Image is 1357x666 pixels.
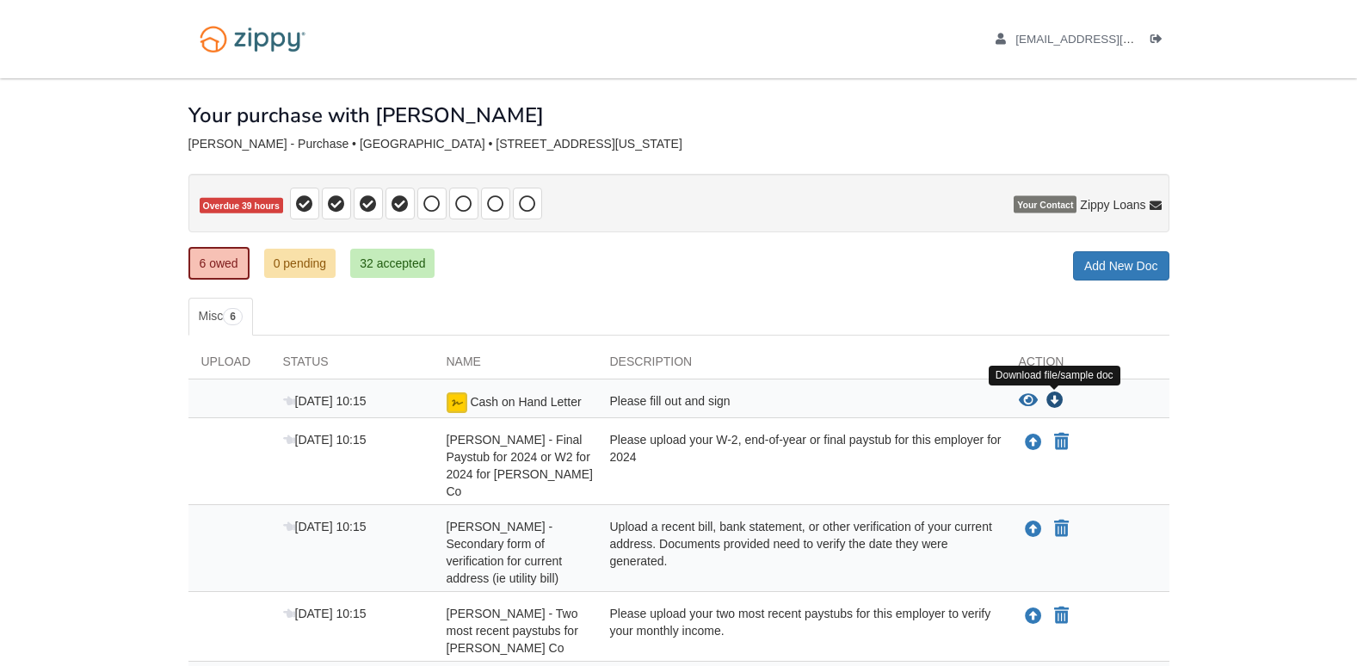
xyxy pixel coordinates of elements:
button: Upload Solomon Watson - Secondary form of verification for current address (ie utility bill) [1023,518,1044,540]
div: Download file/sample doc [989,366,1120,385]
span: [DATE] 10:15 [283,394,367,408]
a: Add New Doc [1073,251,1169,281]
span: 6 [223,308,243,325]
div: Please fill out and sign [597,392,1006,413]
a: edit profile [996,33,1213,50]
a: 6 owed [188,247,250,280]
button: Declare Solomon Watson - Two most recent paystubs for Bartlett Co not applicable [1052,606,1070,626]
a: Misc [188,298,253,336]
div: Status [270,353,434,379]
div: [PERSON_NAME] - Purchase • [GEOGRAPHIC_DATA] • [STREET_ADDRESS][US_STATE] [188,137,1169,151]
span: Cash on Hand Letter [470,395,581,409]
div: Please upload your two most recent paystubs for this employer to verify your monthly income. [597,605,1006,657]
span: Your Contact [1014,196,1076,213]
div: Name [434,353,597,379]
div: Action [1006,353,1169,379]
h1: Your purchase with [PERSON_NAME] [188,104,544,126]
a: Download Cash on Hand Letter [1046,394,1064,408]
span: [PERSON_NAME] - Secondary form of verification for current address (ie utility bill) [447,520,563,585]
div: Upload a recent bill, bank statement, or other verification of your current address. Documents pr... [597,518,1006,587]
button: View Cash on Hand Letter [1019,392,1038,410]
img: esign [447,392,467,413]
span: [DATE] 10:15 [283,607,367,620]
div: Please upload your W-2, end-of-year or final paystub for this employer for 2024 [597,431,1006,500]
a: 32 accepted [350,249,435,278]
button: Upload Solomon Watson - Two most recent paystubs for Bartlett Co [1023,605,1044,627]
div: Description [597,353,1006,379]
span: Zippy Loans [1080,196,1145,213]
button: Declare Solomon Watson - Secondary form of verification for current address (ie utility bill) not... [1052,519,1070,540]
button: Upload Solomon Watson - Final Paystub for 2024 or W2 for 2024 for Bartlett Co [1023,431,1044,453]
span: [PERSON_NAME] - Final Paystub for 2024 or W2 for 2024 for [PERSON_NAME] Co [447,433,593,498]
span: [DATE] 10:15 [283,433,367,447]
span: [DATE] 10:15 [283,520,367,533]
img: Logo [188,17,317,61]
span: watsontierra480@gmail.com [1015,33,1212,46]
a: Log out [1150,33,1169,50]
span: Overdue 39 hours [200,198,283,214]
button: Declare Solomon Watson - Final Paystub for 2024 or W2 for 2024 for Bartlett Co not applicable [1052,432,1070,453]
div: Upload [188,353,270,379]
span: [PERSON_NAME] - Two most recent paystubs for [PERSON_NAME] Co [447,607,578,655]
a: 0 pending [264,249,336,278]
